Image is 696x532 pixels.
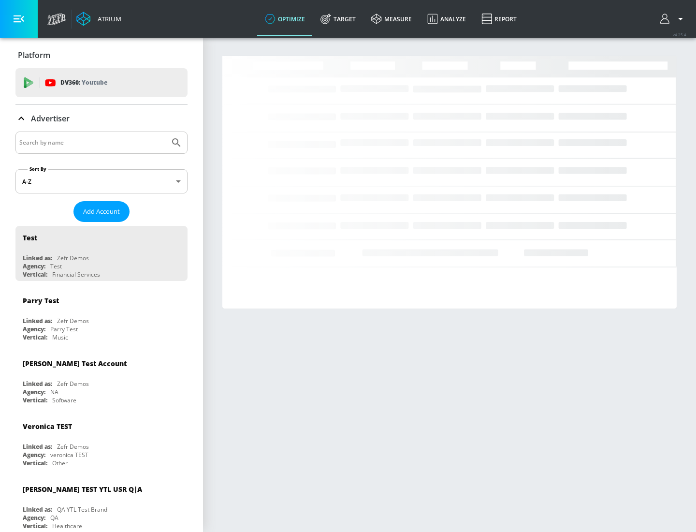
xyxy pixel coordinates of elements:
button: Add Account [73,201,130,222]
div: Zefr Demos [57,254,89,262]
div: [PERSON_NAME] Test AccountLinked as:Zefr DemosAgency:NAVertical:Software [15,352,188,407]
div: Agency: [23,325,45,333]
p: Youtube [82,77,107,88]
div: TestLinked as:Zefr DemosAgency:TestVertical:Financial Services [15,226,188,281]
div: Software [52,396,76,404]
div: veronica TEST [50,451,88,459]
div: Linked as: [23,254,52,262]
a: Target [313,1,363,36]
div: Linked as: [23,380,52,388]
div: Agency: [23,514,45,522]
div: Zefr Demos [57,443,89,451]
div: A-Z [15,169,188,193]
div: Agency: [23,262,45,270]
div: Vertical: [23,270,47,279]
span: v 4.25.4 [673,32,686,37]
p: Advertiser [31,113,70,124]
div: DV360: Youtube [15,68,188,97]
div: Veronica TEST [23,422,72,431]
div: Parry TestLinked as:Zefr DemosAgency:Parry TestVertical:Music [15,289,188,344]
div: Zefr Demos [57,380,89,388]
div: Platform [15,42,188,69]
a: Report [474,1,524,36]
p: Platform [18,50,50,60]
span: Add Account [83,206,120,217]
a: measure [363,1,420,36]
a: Atrium [76,12,121,26]
div: QA [50,514,58,522]
div: [PERSON_NAME] TEST YTL USR Q|A [23,485,142,494]
div: Financial Services [52,270,100,279]
div: Test [50,262,62,270]
div: Advertiser [15,105,188,132]
div: Linked as: [23,443,52,451]
div: Vertical: [23,522,47,530]
div: Vertical: [23,396,47,404]
div: Linked as: [23,317,52,325]
div: Linked as: [23,505,52,514]
a: optimize [257,1,313,36]
div: Music [52,333,68,341]
div: Atrium [94,15,121,23]
div: Other [52,459,68,467]
div: Veronica TESTLinked as:Zefr DemosAgency:veronica TESTVertical:Other [15,414,188,470]
div: Agency: [23,451,45,459]
div: [PERSON_NAME] Test Account [23,359,127,368]
input: Search by name [19,136,166,149]
p: DV360: [60,77,107,88]
div: Agency: [23,388,45,396]
div: Parry Test [50,325,78,333]
a: Analyze [420,1,474,36]
div: Zefr Demos [57,317,89,325]
div: QA YTL Test Brand [57,505,107,514]
label: Sort By [28,166,48,172]
div: Vertical: [23,459,47,467]
div: NA [50,388,58,396]
div: Parry Test [23,296,59,305]
div: Test [23,233,37,242]
div: Vertical: [23,333,47,341]
div: Healthcare [52,522,82,530]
